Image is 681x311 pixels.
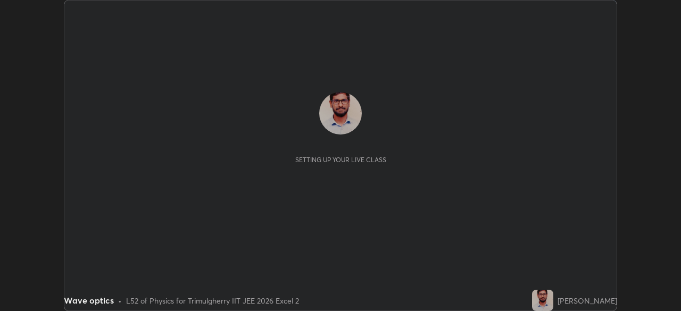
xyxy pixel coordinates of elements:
div: [PERSON_NAME] [558,295,617,306]
div: • [118,295,122,306]
img: 999cd64d9fd9493084ef9f6136016bc7.jpg [532,290,553,311]
div: L52 of Physics for Trimulgherry IIT JEE 2026 Excel 2 [126,295,299,306]
div: Wave optics [64,294,114,307]
div: Setting up your live class [295,156,386,164]
img: 999cd64d9fd9493084ef9f6136016bc7.jpg [319,92,362,135]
